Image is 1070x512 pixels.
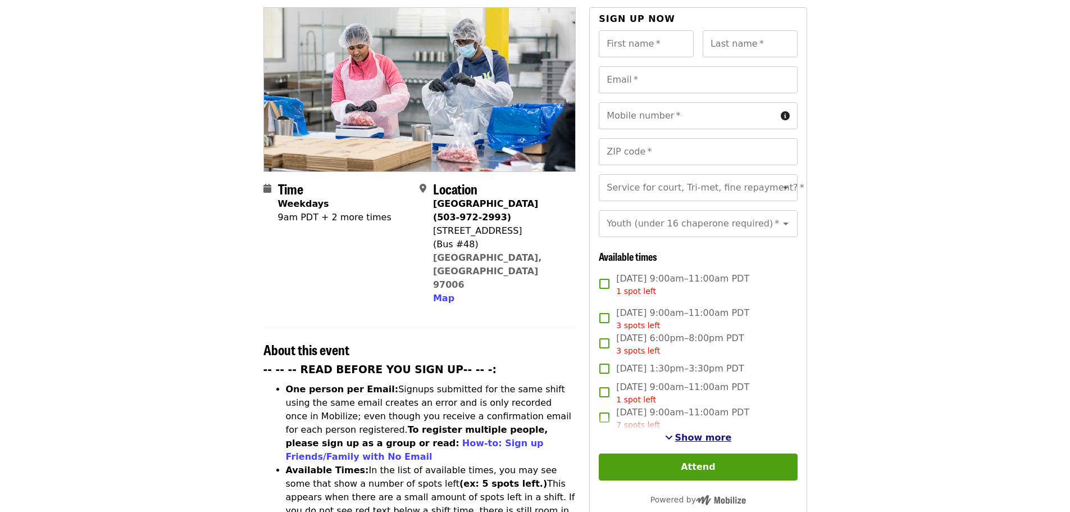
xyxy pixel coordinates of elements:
div: [STREET_ADDRESS] [433,224,567,238]
span: [DATE] 1:30pm–3:30pm PDT [616,362,744,375]
strong: -- -- -- READ BEFORE YOU SIGN UP-- -- -: [263,364,497,375]
span: 1 spot left [616,395,656,404]
i: calendar icon [263,183,271,194]
span: About this event [263,339,349,359]
span: 7 spots left [616,420,660,429]
strong: One person per Email: [286,384,399,395]
input: Last name [703,30,798,57]
span: 1 spot left [616,287,656,296]
a: How-to: Sign up Friends/Family with No Email [286,438,544,462]
span: Powered by [650,495,746,504]
input: Mobile number [599,102,776,129]
span: Show more [675,432,732,443]
div: (Bus #48) [433,238,567,251]
button: Attend [599,454,797,481]
button: Open [778,180,794,196]
strong: [GEOGRAPHIC_DATA] (503-972-2993) [433,198,538,223]
a: [GEOGRAPHIC_DATA], [GEOGRAPHIC_DATA] 97006 [433,252,542,290]
span: Time [278,179,303,198]
i: circle-info icon [781,111,790,121]
button: Open [778,216,794,232]
span: [DATE] 6:00pm–8:00pm PDT [616,332,744,357]
span: Available times [599,249,657,264]
strong: Weekdays [278,198,329,209]
div: 9am PDT + 2 more times [278,211,391,224]
input: ZIP code [599,138,797,165]
strong: Available Times: [286,465,369,475]
button: See more timeslots [665,431,732,445]
li: Signups submitted for the same shift using the same email creates an error and is only recorded o... [286,383,576,464]
span: 3 spots left [616,346,660,355]
button: Map [433,292,454,305]
span: [DATE] 9:00am–11:00am PDT [616,306,749,332]
span: 3 spots left [616,321,660,330]
img: Powered by Mobilize [696,495,746,505]
span: [DATE] 9:00am–11:00am PDT [616,272,749,297]
i: map-marker-alt icon [420,183,426,194]
span: Sign up now [599,13,675,24]
img: Oct/Nov/Dec - Beaverton: Repack/Sort (age 10+) organized by Oregon Food Bank [264,8,576,171]
strong: To register multiple people, please sign up as a group or read: [286,424,548,448]
span: [DATE] 9:00am–11:00am PDT [616,380,749,406]
input: First name [599,30,694,57]
span: Map [433,293,454,303]
input: Email [599,66,797,93]
strong: (ex: 5 spots left.) [459,478,547,489]
span: [DATE] 9:00am–11:00am PDT [616,406,749,431]
span: Location [433,179,477,198]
